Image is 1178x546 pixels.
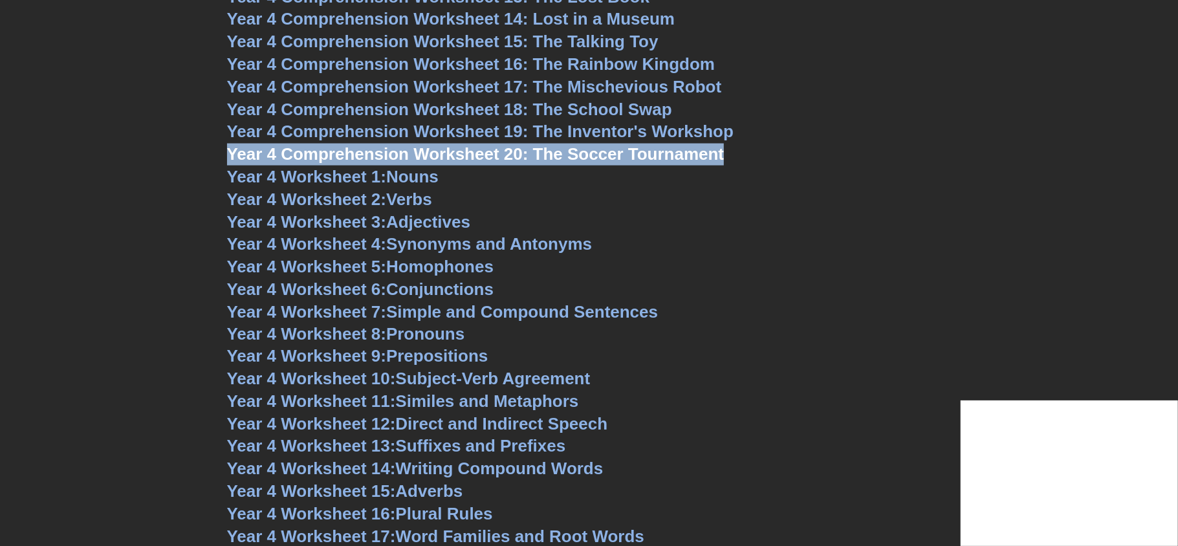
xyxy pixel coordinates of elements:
a: Year 4 Worksheet 11:Similes and Metaphors [227,392,579,411]
a: Year 4 Worksheet 4:Synonyms and Antonyms [227,234,593,254]
a: Year 4 Worksheet 13:Suffixes and Prefixes [227,437,566,456]
span: Year 4 Worksheet 8: [227,325,387,344]
span: Year 4 Worksheet 6: [227,279,387,299]
a: Year 4 Worksheet 1:Nouns [227,167,439,186]
a: Year 4 Worksheet 7:Simple and Compound Sentences [227,302,659,322]
span: Year 4 Worksheet 14: [227,459,396,479]
span: Year 4 Worksheet 13: [227,437,396,456]
a: Year 4 Worksheet 15:Adverbs [227,482,463,501]
span: Year 4 Worksheet 10: [227,369,396,389]
a: Year 4 Worksheet 16:Plural Rules [227,505,493,524]
a: Year 4 Worksheet 8:Pronouns [227,325,465,344]
span: Year 4 Worksheet 4: [227,234,387,254]
a: Year 4 Comprehension Worksheet 17: The Mischevious Robot [227,77,722,96]
span: Year 4 Worksheet 1: [227,167,387,186]
a: Year 4 Worksheet 9:Prepositions [227,347,488,366]
a: Year 4 Comprehension Worksheet 16: The Rainbow Kingdom [227,54,715,74]
span: Year 4 Worksheet 15: [227,482,396,501]
a: Year 4 Worksheet 6:Conjunctions [227,279,494,299]
a: Year 4 Worksheet 10:Subject-Verb Agreement [227,369,591,389]
span: Year 4 Worksheet 16: [227,505,396,524]
span: Year 4 Worksheet 12: [227,415,396,434]
a: Year 4 Worksheet 14:Writing Compound Words [227,459,604,479]
span: Year 4 Worksheet 11: [227,392,396,411]
span: Year 4 Worksheet 5: [227,257,387,276]
iframe: Chat Widget [961,400,1178,546]
a: Year 4 Worksheet 3:Adjectives [227,212,471,232]
span: Year 4 Worksheet 9: [227,347,387,366]
a: Year 4 Comprehension Worksheet 14: Lost in a Museum [227,9,675,28]
a: Year 4 Worksheet 2:Verbs [227,190,432,209]
a: Year 4 Comprehension Worksheet 19: The Inventor's Workshop [227,122,734,141]
a: Year 4 Comprehension Worksheet 15: The Talking Toy [227,32,659,51]
a: Year 4 Worksheet 12:Direct and Indirect Speech [227,415,608,434]
span: Year 4 Worksheet 3: [227,212,387,232]
span: Year 4 Worksheet 2: [227,190,387,209]
span: Year 4 Worksheet 7: [227,302,387,322]
a: Year 4 Comprehension Worksheet 18: The School Swap [227,100,672,119]
a: Year 4 Worksheet 5:Homophones [227,257,494,276]
a: Year 4 Comprehension Worksheet 20: The Soccer Tournament [227,144,725,164]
